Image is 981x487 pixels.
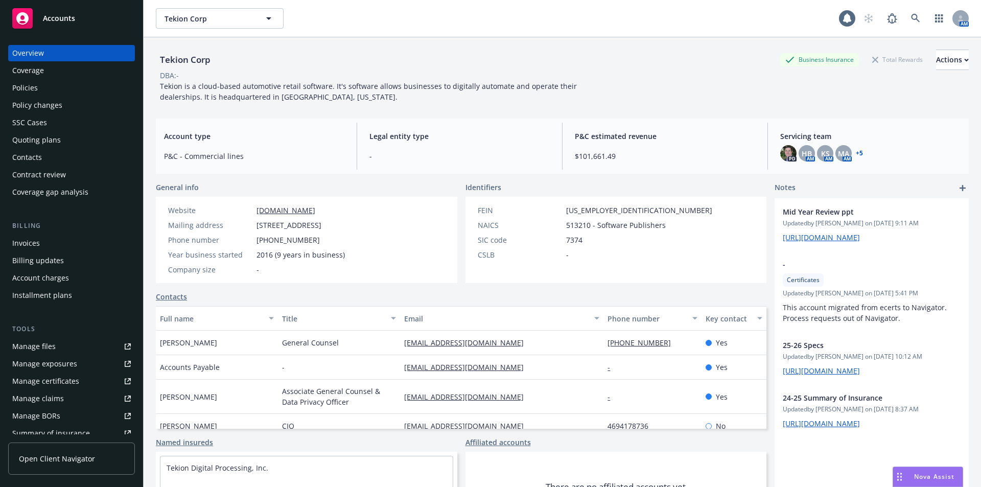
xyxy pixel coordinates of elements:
[821,148,830,159] span: KS
[12,356,77,372] div: Manage exposures
[160,362,220,373] span: Accounts Payable
[716,362,728,373] span: Yes
[282,386,396,407] span: Associate General Counsel & Data Privacy Officer
[160,421,217,431] span: [PERSON_NAME]
[956,182,969,194] a: add
[282,313,385,324] div: Title
[783,352,961,361] span: Updated by [PERSON_NAME] on [DATE] 10:12 AM
[160,337,217,348] span: [PERSON_NAME]
[8,149,135,166] a: Contacts
[783,405,961,414] span: Updated by [PERSON_NAME] on [DATE] 8:37 AM
[160,81,579,102] span: Tekion is a cloud-based automotive retail software. It's software allows businesses to digitally ...
[156,8,284,29] button: Tekion Corp
[156,53,215,66] div: Tekion Corp
[608,338,679,347] a: [PHONE_NUMBER]
[8,167,135,183] a: Contract review
[914,472,954,481] span: Nova Assist
[780,53,859,66] div: Business Insurance
[716,391,728,402] span: Yes
[608,313,686,324] div: Phone number
[775,198,969,251] div: Mid Year Review pptUpdatedby [PERSON_NAME] on [DATE] 9:11 AM[URL][DOMAIN_NAME]
[282,421,294,431] span: CIO
[12,373,79,389] div: Manage certificates
[156,437,213,448] a: Named insureds
[8,356,135,372] a: Manage exposures
[775,384,969,437] div: 24-25 Summary of InsuranceUpdatedby [PERSON_NAME] on [DATE] 8:37 AM[URL][DOMAIN_NAME]
[838,148,849,159] span: MA
[936,50,969,69] div: Actions
[278,306,400,331] button: Title
[858,8,879,29] a: Start snowing
[404,392,532,402] a: [EMAIL_ADDRESS][DOMAIN_NAME]
[400,306,603,331] button: Email
[168,235,252,245] div: Phone number
[12,114,47,131] div: SSC Cases
[478,249,562,260] div: CSLB
[12,390,64,407] div: Manage claims
[8,184,135,200] a: Coverage gap analysis
[164,151,344,161] span: P&C - Commercial lines
[12,149,42,166] div: Contacts
[936,50,969,70] button: Actions
[783,219,961,228] span: Updated by [PERSON_NAME] on [DATE] 9:11 AM
[867,53,928,66] div: Total Rewards
[566,205,712,216] span: [US_EMPLOYER_IDENTIFICATION_NUMBER]
[787,275,820,285] span: Certificates
[8,425,135,442] a: Summary of insurance
[282,337,339,348] span: General Counsel
[282,362,285,373] span: -
[566,235,582,245] span: 7374
[12,235,40,251] div: Invoices
[478,205,562,216] div: FEIN
[802,148,812,159] span: HB
[929,8,949,29] a: Switch app
[775,332,969,384] div: 25-26 SpecsUpdatedby [PERSON_NAME] on [DATE] 10:12 AM[URL][DOMAIN_NAME]
[780,131,961,142] span: Servicing team
[160,391,217,402] span: [PERSON_NAME]
[12,45,44,61] div: Overview
[12,62,44,79] div: Coverage
[8,80,135,96] a: Policies
[478,235,562,245] div: SIC code
[164,131,344,142] span: Account type
[478,220,562,230] div: NAICS
[168,249,252,260] div: Year business started
[716,421,726,431] span: No
[12,132,61,148] div: Quoting plans
[575,131,755,142] span: P&C estimated revenue
[404,313,588,324] div: Email
[12,167,66,183] div: Contract review
[12,338,56,355] div: Manage files
[8,373,135,389] a: Manage certificates
[775,251,969,332] div: -CertificatesUpdatedby [PERSON_NAME] on [DATE] 5:41 PMThis account migrated from ecerts to Naviga...
[256,205,315,215] a: [DOMAIN_NAME]
[8,97,135,113] a: Policy changes
[8,338,135,355] a: Manage files
[566,249,569,260] span: -
[566,220,666,230] span: 513210 - Software Publishers
[893,467,906,486] div: Drag to move
[702,306,766,331] button: Key contact
[8,221,135,231] div: Billing
[465,182,501,193] span: Identifiers
[156,182,199,193] span: General info
[8,390,135,407] a: Manage claims
[165,13,253,24] span: Tekion Corp
[783,233,860,242] a: [URL][DOMAIN_NAME]
[608,421,657,431] a: 4694178736
[256,235,320,245] span: [PHONE_NUMBER]
[465,437,531,448] a: Affiliated accounts
[608,362,618,372] a: -
[8,4,135,33] a: Accounts
[404,362,532,372] a: [EMAIL_ADDRESS][DOMAIN_NAME]
[783,392,934,403] span: 24-25 Summary of Insurance
[12,287,72,304] div: Installment plans
[783,366,860,376] a: [URL][DOMAIN_NAME]
[156,291,187,302] a: Contacts
[369,131,550,142] span: Legal entity type
[783,340,934,351] span: 25-26 Specs
[168,264,252,275] div: Company size
[12,408,60,424] div: Manage BORs
[603,306,701,331] button: Phone number
[783,289,961,298] span: Updated by [PERSON_NAME] on [DATE] 5:41 PM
